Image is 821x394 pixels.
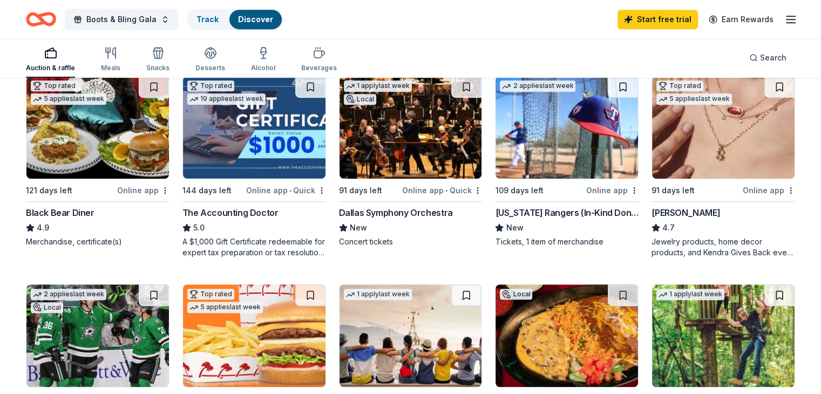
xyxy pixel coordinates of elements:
[495,184,543,197] div: 109 days left
[26,236,169,247] div: Merchandise, certificate(s)
[251,64,275,72] div: Alcohol
[344,80,412,92] div: 1 apply last week
[26,42,75,78] button: Auction & raffle
[656,289,724,300] div: 1 apply last week
[146,64,169,72] div: Snacks
[187,80,234,91] div: Top rated
[350,221,367,234] span: New
[506,221,523,234] span: New
[182,206,279,219] div: The Accounting Doctor
[496,284,638,387] img: Image for Jalapeno Tree
[618,10,698,29] a: Start free trial
[652,76,795,179] img: Image for Kendra Scott
[193,221,205,234] span: 5.0
[195,64,225,72] div: Desserts
[652,184,695,197] div: 91 days left
[339,76,483,247] a: Image for Dallas Symphony Orchestra1 applylast weekLocal91 days leftOnline app•QuickDallas Sympho...
[344,289,412,300] div: 1 apply last week
[652,284,795,387] img: Image for Go Ape
[183,76,325,179] img: Image for The Accounting Doctor
[37,221,49,234] span: 4.9
[31,80,78,91] div: Top rated
[26,64,75,72] div: Auction & raffle
[238,15,273,24] a: Discover
[187,93,266,105] div: 19 applies last week
[344,94,376,105] div: Local
[26,206,94,219] div: Black Bear Diner
[652,206,720,219] div: [PERSON_NAME]
[339,236,483,247] div: Concert tickets
[586,184,639,197] div: Online app
[495,76,639,247] a: Image for Texas Rangers (In-Kind Donation)2 applieslast week109 days leftOnline app[US_STATE] Ran...
[183,284,325,387] img: Image for In-N-Out
[26,284,169,387] img: Image for Texas Stars
[500,289,532,300] div: Local
[31,93,106,105] div: 5 applies last week
[760,51,786,64] span: Search
[445,186,447,195] span: •
[187,9,283,30] button: TrackDiscover
[495,206,639,219] div: [US_STATE] Rangers (In-Kind Donation)
[496,76,638,179] img: Image for Texas Rangers (In-Kind Donation)
[86,13,157,26] span: Boots & Bling Gala
[31,289,106,300] div: 2 applies last week
[26,6,56,32] a: Home
[187,289,234,300] div: Top rated
[289,186,291,195] span: •
[31,302,63,313] div: Local
[656,80,703,91] div: Top rated
[195,42,225,78] button: Desserts
[101,64,120,72] div: Meals
[26,184,72,197] div: 121 days left
[301,64,337,72] div: Beverages
[65,9,178,30] button: Boots & Bling Gala
[340,284,482,387] img: Image for Let's Roam
[182,76,326,258] a: Image for The Accounting DoctorTop rated19 applieslast week144 days leftOnline app•QuickThe Accou...
[652,76,795,258] a: Image for Kendra ScottTop rated5 applieslast week91 days leftOnline app[PERSON_NAME]4.7Jewelry pr...
[117,184,169,197] div: Online app
[182,184,232,197] div: 144 days left
[339,206,453,219] div: Dallas Symphony Orchestra
[702,10,780,29] a: Earn Rewards
[301,42,337,78] button: Beverages
[26,76,169,247] a: Image for Black Bear DinerTop rated5 applieslast week121 days leftOnline appBlack Bear Diner4.9Me...
[741,47,795,69] button: Search
[340,76,482,179] img: Image for Dallas Symphony Orchestra
[196,15,219,24] a: Track
[146,42,169,78] button: Snacks
[26,76,169,179] img: Image for Black Bear Diner
[101,42,120,78] button: Meals
[251,42,275,78] button: Alcohol
[495,236,639,247] div: Tickets, 1 item of merchandise
[402,184,482,197] div: Online app Quick
[500,80,575,92] div: 2 applies last week
[743,184,795,197] div: Online app
[246,184,326,197] div: Online app Quick
[182,236,326,258] div: A $1,000 Gift Certificate redeemable for expert tax preparation or tax resolution services—recipi...
[652,236,795,258] div: Jewelry products, home decor products, and Kendra Gives Back event in-store or online (or both!) ...
[339,184,382,197] div: 91 days left
[662,221,675,234] span: 4.7
[187,302,263,313] div: 5 applies last week
[656,93,732,105] div: 5 applies last week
